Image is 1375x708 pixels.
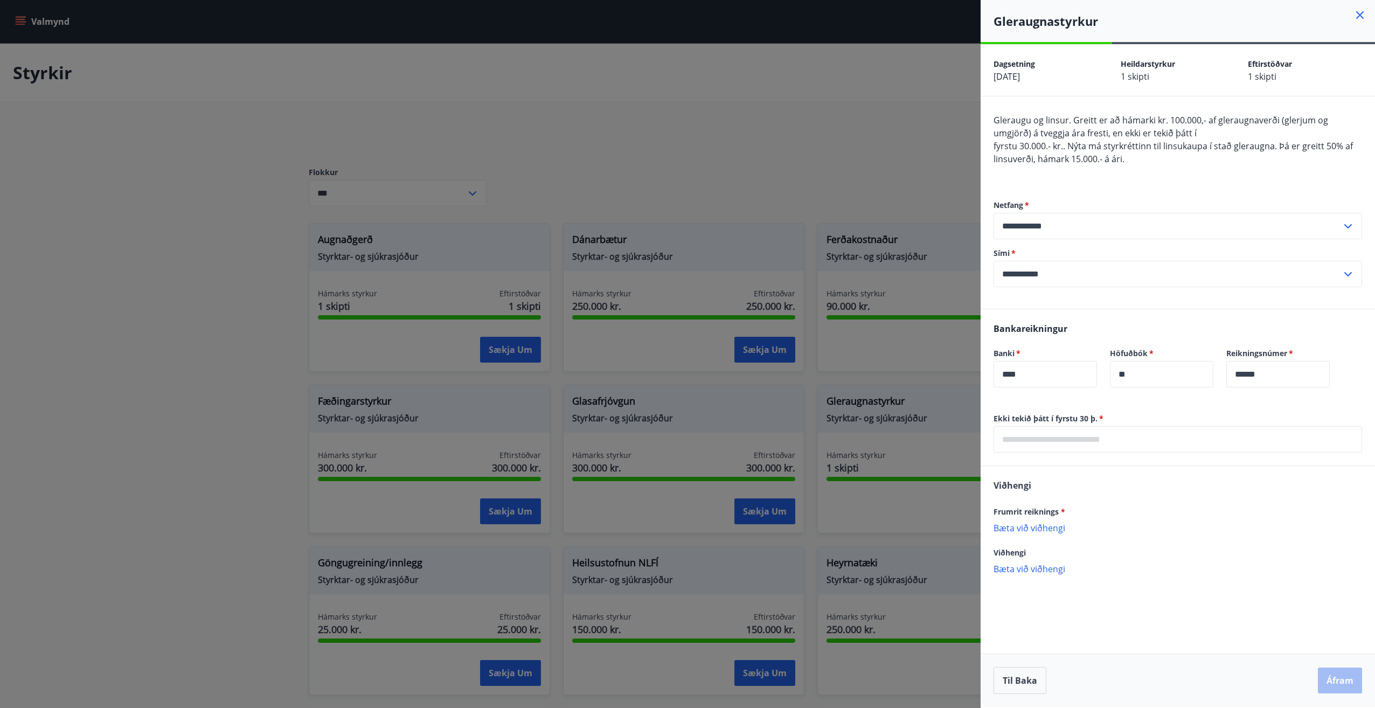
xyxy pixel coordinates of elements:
[994,71,1020,82] span: [DATE]
[1226,348,1330,359] label: Reikningsnúmer
[1110,348,1213,359] label: Höfuðbók
[1121,71,1149,82] span: 1 skipti
[994,426,1362,453] div: Ekki tekið þátt í fyrstu 30 þ.
[994,348,1097,359] label: Banki
[994,200,1362,211] label: Netfang
[994,59,1035,69] span: Dagsetning
[1121,59,1175,69] span: Heildarstyrkur
[994,480,1031,491] span: Viðhengi
[994,667,1046,694] button: Til baka
[994,506,1065,517] span: Frumrit reiknings
[994,114,1328,139] span: Gleraugu og linsur. Greitt er að hámarki kr. 100.000,- af gleraugnaverði (glerjum og umgjörð) á t...
[994,522,1362,533] p: Bæta við viðhengi
[1248,59,1292,69] span: Eftirstöðvar
[994,323,1067,335] span: Bankareikningur
[994,140,1353,165] span: fyrstu 30.000.- kr.. Nýta má styrkréttinn til linsukaupa í stað gleraugna. Þá er greitt 50% af li...
[994,413,1362,424] label: Ekki tekið þátt í fyrstu 30 þ.
[994,13,1375,29] h4: Gleraugnastyrkur
[1248,71,1276,82] span: 1 skipti
[994,248,1362,259] label: Sími
[994,547,1026,558] span: Viðhengi
[994,563,1362,574] p: Bæta við viðhengi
